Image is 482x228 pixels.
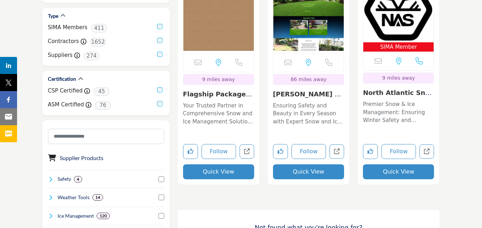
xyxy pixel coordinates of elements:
h2: Certification [48,75,76,83]
input: CSP Certified checkbox [157,87,162,92]
div: 14 Results For Weather Tools [92,194,103,201]
p: Premier Snow & Ice Management: Ensuring Winter Safety and Efficiency for Commercial Clients This ... [363,100,434,124]
button: Follow [202,144,236,159]
p: Your Trusted Partner in Comprehensive Snow and Ice Management Solutions This company operates wit... [183,102,254,126]
label: Suppliers [48,51,73,59]
h4: Safety: Safety refers to the measures, practices, and protocols implemented to protect individual... [58,175,71,182]
span: 9 miles away [202,76,235,82]
input: Select Weather Tools checkbox [159,195,164,200]
h3: Flagship Packaged Products, LLC [183,90,254,98]
button: Quick View [183,164,254,179]
a: Open north-atlantic-snow-services-llc in new tab [419,144,434,159]
button: Follow [381,144,416,159]
span: 76 [95,101,111,110]
button: Follow [291,144,326,159]
input: Search Category [48,129,164,144]
button: Like listing [183,144,198,159]
a: Open dunn-landscape-contractors-inc in new tab [330,144,344,159]
input: Suppliers checkbox [157,52,162,57]
h2: Type [48,12,58,20]
a: Your Trusted Partner in Comprehensive Snow and Ice Management Solutions This company operates wit... [183,100,254,126]
h4: Weather Tools: Weather Tools refer to instruments, software, and technologies used to monitor, pr... [58,194,90,201]
a: Open flagship-packaged-products-llc in new tab [240,144,254,159]
b: 14 [95,195,100,200]
span: 411 [91,24,107,33]
span: 1652 [90,38,106,47]
label: CSP Certified [48,87,83,95]
input: Select Ice Management checkbox [159,213,164,219]
label: SIMA Members [48,23,87,32]
button: Like listing [363,144,378,159]
div: 4 Results For Safety [74,176,82,182]
p: Ensuring Safety and Beauty in Every Season with Expert Snow and Ice Solutions Leading the Way in ... [273,102,344,126]
a: Premier Snow & Ice Management: Ensuring Winter Safety and Efficiency for Commercial Clients This ... [363,99,434,124]
b: 4 [77,177,79,182]
h3: North Atlantic Snow Services, LLC [363,89,434,97]
label: ASM Certified [48,101,84,109]
a: Flagship Packaged Pr... [183,90,252,106]
button: Supplier Products [60,154,103,162]
div: 120 Results For Ice Management [97,213,110,219]
input: Contractors checkbox [157,38,162,43]
a: Ensuring Safety and Beauty in Every Season with Expert Snow and Ice Solutions Leading the Way in ... [273,100,344,126]
h3: Dunn Landscape Contractors Inc [273,90,344,98]
span: 274 [84,52,100,60]
button: Quick View [363,164,434,179]
input: ASM Certified checkbox [157,101,162,106]
span: SIMA Member [365,43,432,51]
span: 86 miles away [291,76,327,82]
a: [PERSON_NAME] Landscape Contr... [273,90,343,106]
input: Select Safety checkbox [159,176,164,182]
span: 9 miles away [382,75,415,81]
button: Like listing [273,144,288,159]
span: 45 [93,87,109,96]
b: 120 [100,213,107,218]
input: SIMA Members checkbox [157,24,162,29]
label: Contractors [48,37,79,46]
h4: Ice Management: Ice management involves the control, removal, and prevention of ice accumulation ... [58,212,94,219]
a: North Atlantic Snow ... [363,89,432,104]
button: Quick View [273,164,344,179]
